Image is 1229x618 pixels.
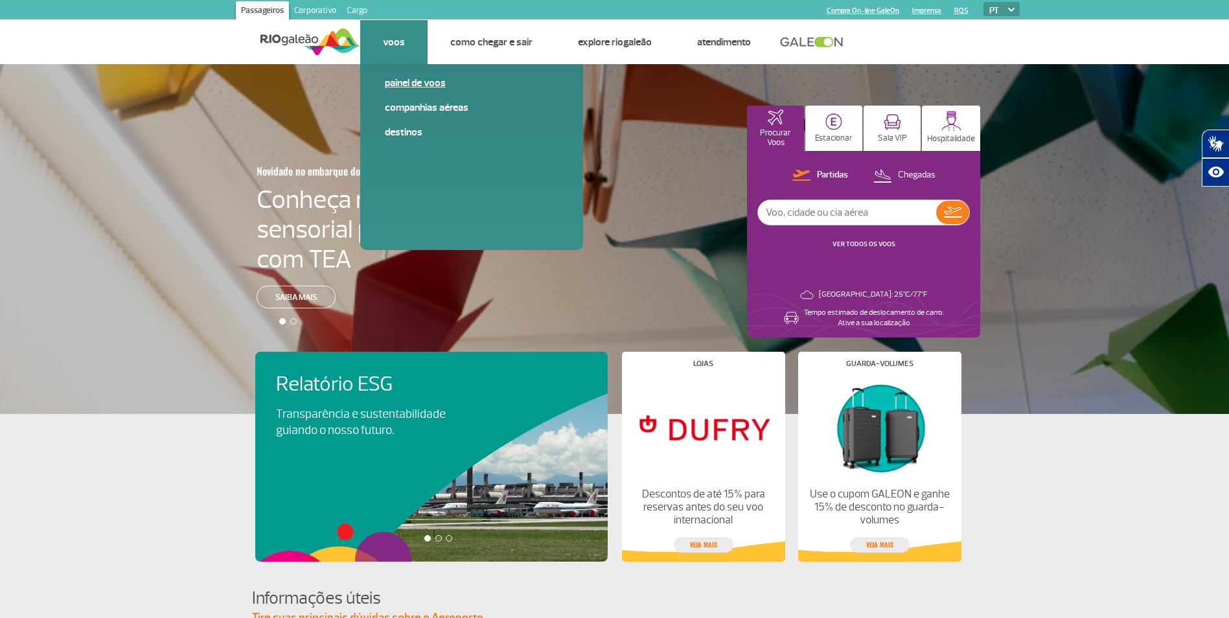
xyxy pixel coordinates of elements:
[252,586,978,610] h4: Informações úteis
[927,134,975,144] p: Hospitalidade
[846,360,913,367] h4: Guarda-volumes
[829,239,899,249] button: VER TODOS OS VOOS
[385,125,558,139] a: Destinos
[804,308,944,328] p: Tempo estimado de deslocamento de carro: Ative a sua localização
[825,113,842,130] img: carParkingHome.svg
[1202,130,1229,158] button: Abrir tradutor de língua de sinais.
[632,378,774,477] img: Lojas
[289,1,341,22] a: Corporativo
[941,111,961,131] img: hospitality.svg
[864,106,921,151] button: Sala VIP
[819,290,927,300] p: [GEOGRAPHIC_DATA]: 25°C/77°F
[1202,130,1229,187] div: Plugin de acessibilidade da Hand Talk.
[385,76,558,90] a: Painel de voos
[788,167,852,184] button: Partidas
[276,372,587,439] a: Relatório ESGTransparência e sustentabilidade guiando o nosso futuro.
[954,6,969,15] a: RQS
[385,100,558,115] a: Companhias Aéreas
[850,537,910,553] a: veja mais
[693,360,713,367] h4: Lojas
[768,109,783,125] img: airplaneHomeActive.svg
[817,169,848,181] p: Partidas
[878,133,907,143] p: Sala VIP
[341,1,373,22] a: Cargo
[912,6,941,15] a: Imprensa
[809,488,950,527] p: Use o cupom GALEON e ganhe 15% de desconto no guarda-volumes
[383,36,405,49] a: Voos
[758,200,936,225] input: Voo, cidade ou cia aérea
[276,406,460,439] p: Transparência e sustentabilidade guiando o nosso futuro.
[833,240,895,248] a: VER TODOS OS VOOS
[809,378,950,477] img: Guarda-volumes
[236,1,289,22] a: Passageiros
[869,167,939,184] button: Chegadas
[257,157,473,185] h3: Novidade no embarque doméstico
[898,169,936,181] p: Chegadas
[747,106,804,151] button: Procurar Voos
[805,106,862,151] button: Estacionar
[922,106,980,151] button: Hospitalidade
[1202,158,1229,187] button: Abrir recursos assistivos.
[827,6,899,15] a: Compra On-line GaleOn
[276,372,482,396] h4: Relatório ESG
[753,128,798,148] p: Procurar Voos
[674,537,733,553] a: veja mais
[450,36,533,49] a: Como chegar e sair
[884,114,901,130] img: vipRoom.svg
[697,36,751,49] a: Atendimento
[257,286,336,308] a: Saiba mais
[578,36,652,49] a: Explore RIOgaleão
[632,488,774,527] p: Descontos de até 15% para reservas antes do seu voo internacional
[257,185,536,274] h4: Conheça nossa sala sensorial para passageiros com TEA
[815,133,853,143] p: Estacionar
